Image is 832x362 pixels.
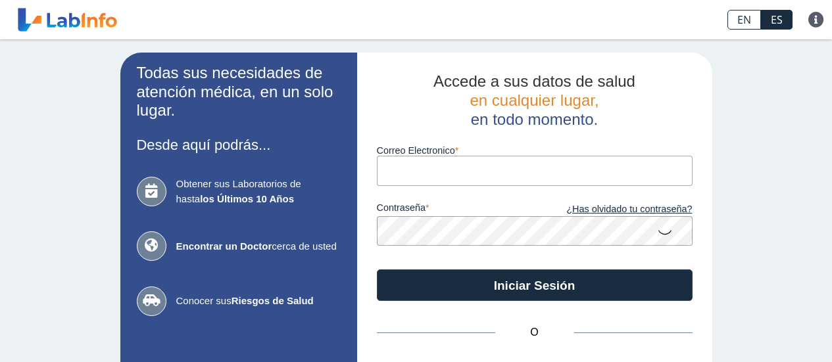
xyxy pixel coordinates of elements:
h3: Desde aquí podrás... [137,137,341,153]
a: ES [761,10,793,30]
span: O [495,325,574,340]
b: los Últimos 10 Años [200,193,294,204]
h2: Todas sus necesidades de atención médica, en un solo lugar. [137,64,341,120]
span: Obtener sus Laboratorios de hasta [176,177,341,206]
span: Conocer sus [176,294,341,309]
span: en cualquier lugar, [470,91,599,109]
b: Riesgos de Salud [232,295,314,306]
button: Iniciar Sesión [377,269,693,301]
span: Accede a sus datos de salud [433,72,635,90]
span: cerca de usted [176,239,341,254]
a: EN [727,10,761,30]
b: Encontrar un Doctor [176,240,272,252]
a: ¿Has olvidado tu contraseña? [535,202,693,217]
label: Correo Electronico [377,145,693,156]
span: en todo momento. [471,110,598,128]
label: contraseña [377,202,535,217]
